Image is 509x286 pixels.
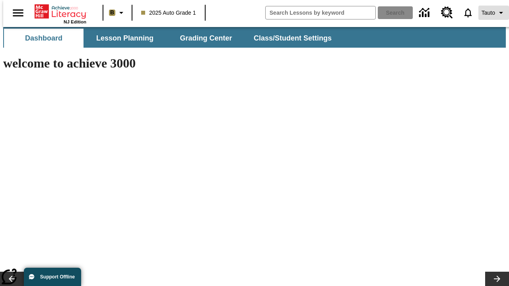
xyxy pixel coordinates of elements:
[4,29,84,48] button: Dashboard
[35,3,86,24] div: Home
[24,268,81,286] button: Support Offline
[64,19,86,24] span: NJ Edition
[166,29,246,48] button: Grading Center
[40,274,75,280] span: Support Offline
[96,34,153,43] span: Lesson Planning
[478,6,509,20] button: Profile/Settings
[180,34,232,43] span: Grading Center
[254,34,332,43] span: Class/Student Settings
[141,9,196,17] span: 2025 Auto Grade 1
[414,2,436,24] a: Data Center
[6,1,30,25] button: Open side menu
[482,9,495,17] span: Tauto
[3,27,506,48] div: SubNavbar
[458,2,478,23] a: Notifications
[3,29,339,48] div: SubNavbar
[3,56,347,71] h1: welcome to achieve 3000
[85,29,165,48] button: Lesson Planning
[266,6,375,19] input: search field
[35,4,86,19] a: Home
[485,272,509,286] button: Lesson carousel, Next
[106,6,129,20] button: Boost Class color is light brown. Change class color
[436,2,458,23] a: Resource Center, Will open in new tab
[247,29,338,48] button: Class/Student Settings
[25,34,62,43] span: Dashboard
[110,8,114,17] span: B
